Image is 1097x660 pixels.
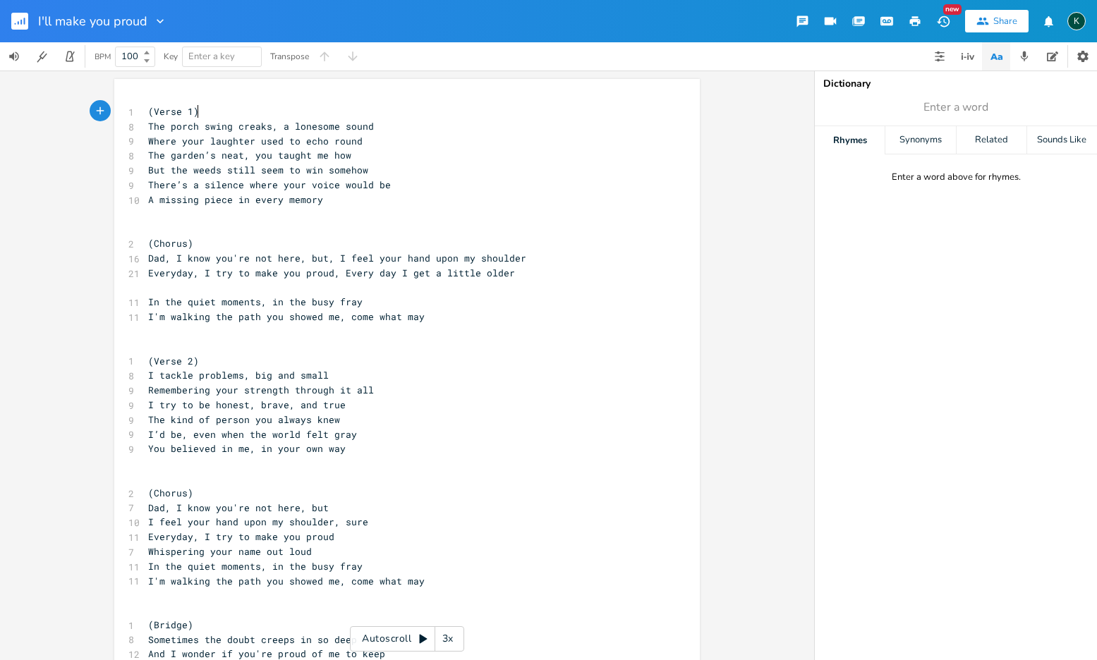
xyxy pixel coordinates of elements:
button: Share [965,10,1029,32]
div: New [943,4,962,15]
div: Synonyms [885,126,955,154]
span: Enter a word [923,99,988,116]
span: Dad, I know you're not here, but [148,501,329,514]
div: Autoscroll [350,626,464,652]
div: Key [164,52,178,61]
span: In the quiet moments, in the busy fray [148,560,363,573]
span: Where your laughter used to echo round [148,135,363,147]
span: (Bridge) [148,618,193,631]
span: I’d be, even when the world felt gray [148,428,357,441]
span: Everyday, I try to make you proud [148,530,334,543]
span: And I wonder if you're proud of me to keep [148,647,385,660]
span: But the weeds still seem to win somehow [148,164,368,176]
span: I tackle problems, big and small [148,369,329,381]
span: I'll make you proud [38,15,147,28]
span: I'm walking the path you showed me, come what may [148,310,425,323]
span: The kind of person you always knew [148,413,340,426]
span: I try to be honest, brave, and true [148,398,346,411]
div: Transpose [270,52,309,61]
div: BPM [95,53,111,61]
span: (Verse 2) [148,355,199,367]
span: Sometimes the doubt creeps in so deep [148,633,357,646]
span: Enter a key [188,50,235,63]
div: Sounds Like [1027,126,1097,154]
div: Koval [1067,12,1086,30]
span: (Verse 1) [148,105,199,118]
span: The garden’s neat, you taught me how [148,149,351,161]
span: Whispering your name out loud [148,545,312,558]
span: Everyday, I try to make you proud, Every day I get a little older [148,267,515,279]
button: K [1067,5,1086,37]
button: New [929,8,957,34]
span: There’s a silence where your voice would be [148,178,391,191]
div: Rhymes [815,126,885,154]
div: Dictionary [823,79,1089,89]
span: I'm walking the path you showed me, come what may [148,575,425,587]
span: (Chorus) [148,487,193,499]
span: The porch swing creaks, a lonesome sound [148,120,374,133]
div: 3x [435,626,461,652]
div: Enter a word above for rhymes. [892,171,1021,183]
span: Dad, I know you're not here, but, I feel your hand upon my shoulder [148,252,526,264]
div: Related [957,126,1026,154]
span: Remembering your strength through it all [148,384,374,396]
span: You believed in me, in your own way [148,442,346,455]
span: A missing piece in every memory [148,193,323,206]
span: (Chorus) [148,237,193,250]
span: In the quiet moments, in the busy fray [148,295,363,308]
span: I feel your hand upon my shoulder, sure [148,515,368,528]
div: Share [993,15,1017,28]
